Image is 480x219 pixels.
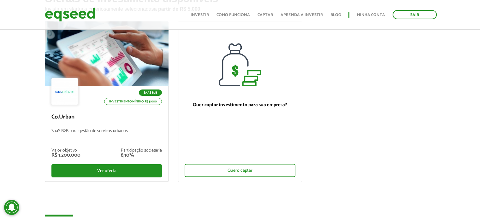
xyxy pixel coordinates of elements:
[185,102,295,108] p: Quer captar investimento para sua empresa?
[393,10,437,19] a: Sair
[51,164,162,177] div: Ver oferta
[330,13,341,17] a: Blog
[121,148,162,153] div: Participação societária
[51,129,162,142] p: SaaS B2B para gestão de serviços urbanos
[45,6,95,23] img: EqSeed
[104,98,162,105] p: Investimento mínimo: R$ 5.000
[51,114,162,121] p: Co.Urban
[51,148,80,153] div: Valor objetivo
[216,13,250,17] a: Como funciona
[51,153,80,158] div: R$ 1.200.000
[281,13,323,17] a: Aprenda a investir
[258,13,273,17] a: Captar
[121,153,162,158] div: 8,10%
[178,21,302,182] a: Quer captar investimento para sua empresa? Quero captar
[45,21,169,182] a: SaaS B2B Investimento mínimo: R$ 5.000 Co.Urban SaaS B2B para gestão de serviços urbanos Valor ob...
[185,164,295,177] div: Quero captar
[357,13,385,17] a: Minha conta
[191,13,209,17] a: Investir
[139,89,162,96] p: SaaS B2B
